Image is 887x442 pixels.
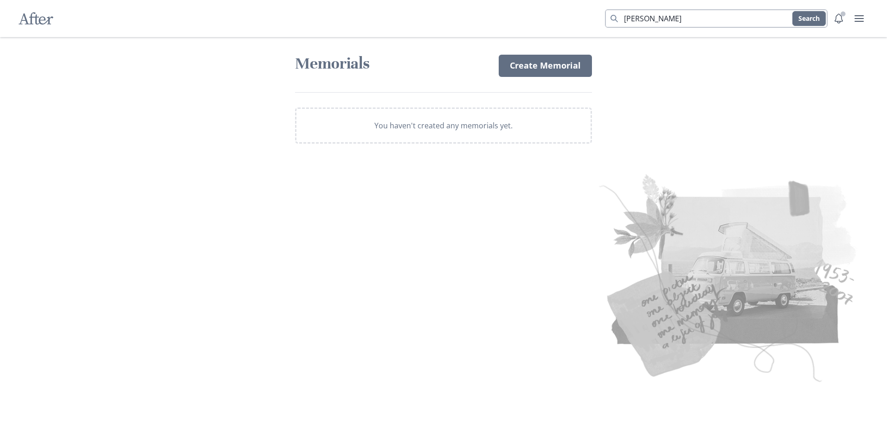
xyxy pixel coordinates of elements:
p: You haven't created any memorials yet. [374,120,513,131]
a: Create Memorial [499,55,592,77]
button: user menu [850,9,868,28]
h1: Memorials [295,54,488,74]
button: Search [792,11,826,26]
input: Search term [605,9,828,28]
img: Collage of old pictures and notes [421,166,865,387]
button: Notifications [829,9,848,28]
